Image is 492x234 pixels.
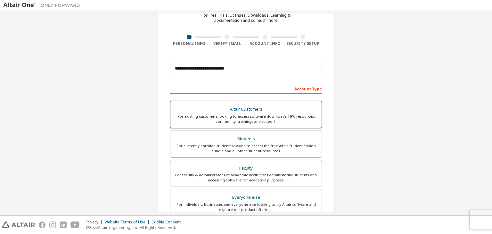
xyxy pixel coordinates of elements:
div: Cookie Consent [152,220,184,225]
div: Verify Email [208,41,246,46]
div: For currently enrolled students looking to access the free Altair Student Edition bundle and all ... [174,143,318,154]
img: facebook.svg [39,221,45,228]
div: Privacy [86,220,104,225]
div: Faculty [174,164,318,173]
div: For existing customers looking to access software downloads, HPC resources, community, trainings ... [174,114,318,124]
p: © 2025 Altair Engineering, Inc. All Rights Reserved. [86,225,184,230]
div: Altair Customers [174,105,318,114]
div: For individuals, businesses and everyone else looking to try Altair software and explore our prod... [174,202,318,212]
img: linkedin.svg [60,221,67,228]
img: altair_logo.svg [2,221,35,228]
div: Personal Info [170,41,208,46]
img: instagram.svg [49,221,56,228]
div: For faculty & administrators of academic institutions administering students and accessing softwa... [174,172,318,183]
div: Students [174,134,318,143]
div: Account Info [246,41,284,46]
img: youtube.svg [70,221,80,228]
img: Altair One [3,2,83,8]
div: Security Setup [284,41,322,46]
div: Everyone else [174,193,318,202]
div: Account Type [170,83,322,94]
div: Website Terms of Use [104,220,152,225]
div: For Free Trials, Licenses, Downloads, Learning & Documentation and so much more. [201,13,291,23]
